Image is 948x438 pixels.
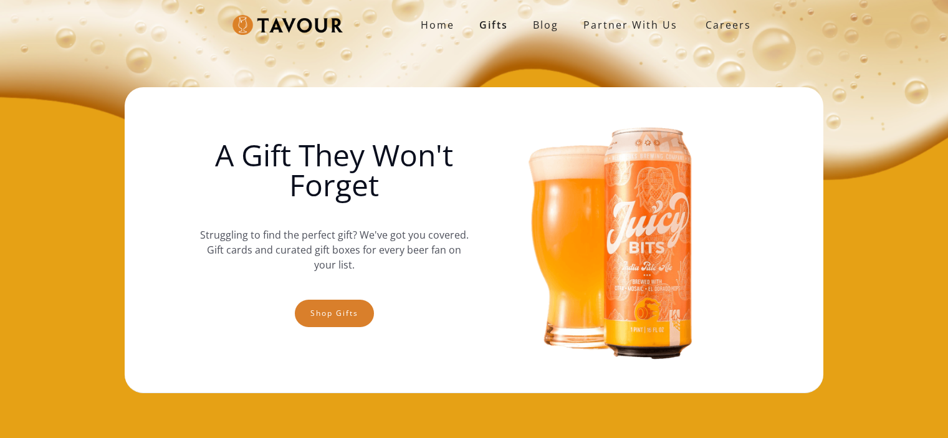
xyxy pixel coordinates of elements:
[199,140,469,200] h1: A Gift They Won't Forget
[520,12,571,37] a: Blog
[571,12,690,37] a: partner with us
[408,12,467,37] a: Home
[690,7,760,42] a: Careers
[467,12,520,37] a: Gifts
[295,300,374,327] a: Shop gifts
[706,12,751,37] strong: Careers
[421,18,454,32] strong: Home
[199,215,469,285] p: Struggling to find the perfect gift? We've got you covered. Gift cards and curated gift boxes for...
